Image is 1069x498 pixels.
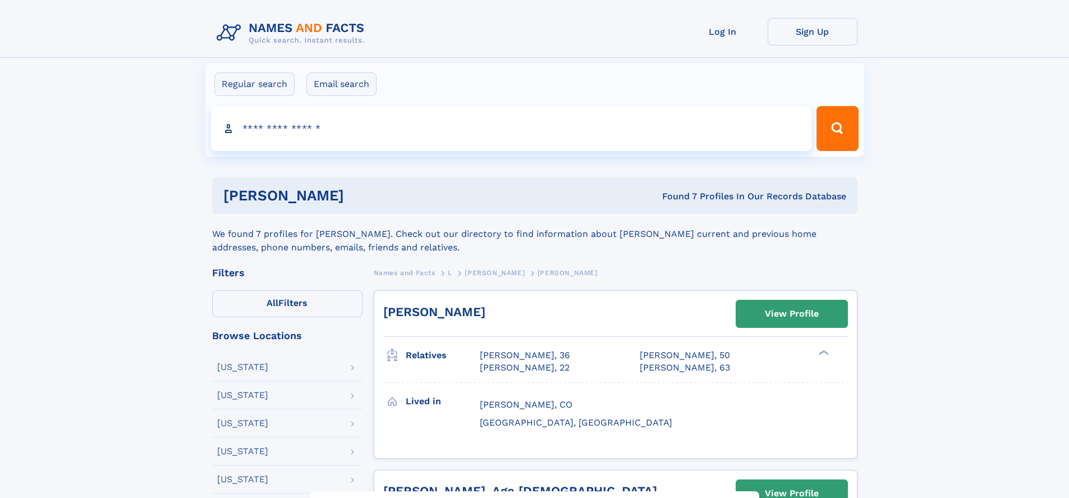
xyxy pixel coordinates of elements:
[678,18,768,45] a: Log In
[383,484,657,498] a: [PERSON_NAME], Age [DEMOGRAPHIC_DATA]
[217,363,268,372] div: [US_STATE]
[214,72,295,96] label: Regular search
[212,268,363,278] div: Filters
[765,301,819,327] div: View Profile
[480,349,570,362] a: [PERSON_NAME], 36
[465,269,525,277] span: [PERSON_NAME]
[306,72,377,96] label: Email search
[640,349,730,362] a: [PERSON_NAME], 50
[267,298,278,308] span: All
[448,266,452,280] a: L
[640,362,730,374] a: [PERSON_NAME], 63
[480,362,570,374] a: [PERSON_NAME], 22
[217,447,268,456] div: [US_STATE]
[212,214,857,254] div: We found 7 profiles for [PERSON_NAME]. Check out our directory to find information about [PERSON_...
[212,290,363,317] label: Filters
[503,190,846,203] div: Found 7 Profiles In Our Records Database
[217,475,268,484] div: [US_STATE]
[465,266,525,280] a: [PERSON_NAME]
[538,269,598,277] span: [PERSON_NAME]
[816,349,829,357] div: ❯
[480,399,572,410] span: [PERSON_NAME], CO
[406,346,480,365] h3: Relatives
[448,269,452,277] span: L
[736,300,847,327] a: View Profile
[816,106,858,151] button: Search Button
[217,391,268,400] div: [US_STATE]
[217,419,268,428] div: [US_STATE]
[211,106,812,151] input: search input
[768,18,857,45] a: Sign Up
[383,305,485,319] a: [PERSON_NAME]
[374,266,435,280] a: Names and Facts
[406,392,480,411] h3: Lived in
[212,18,374,48] img: Logo Names and Facts
[212,331,363,341] div: Browse Locations
[223,189,503,203] h1: [PERSON_NAME]
[480,417,672,428] span: [GEOGRAPHIC_DATA], [GEOGRAPHIC_DATA]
